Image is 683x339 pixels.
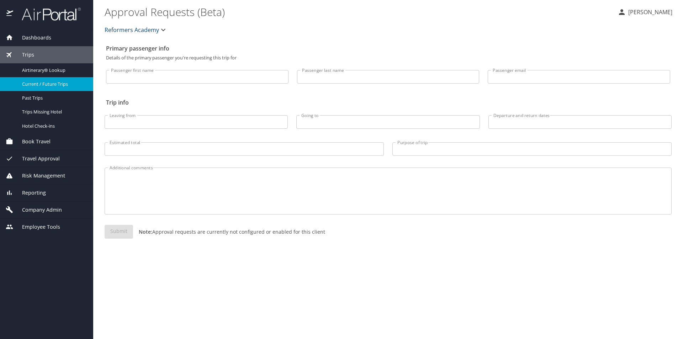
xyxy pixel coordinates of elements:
[13,155,60,163] span: Travel Approval
[105,25,159,35] span: Reformers Academy
[106,55,670,60] p: Details of the primary passenger you're requesting this trip for
[13,206,62,214] span: Company Admin
[106,97,670,108] h2: Trip info
[615,6,675,18] button: [PERSON_NAME]
[22,95,85,101] span: Past Trips
[102,23,170,37] button: Reformers Academy
[22,108,85,115] span: Trips Missing Hotel
[133,228,325,235] p: Approval requests are currently not configured or enabled for this client
[105,1,612,23] h1: Approval Requests (Beta)
[13,189,46,197] span: Reporting
[13,51,34,59] span: Trips
[22,81,85,88] span: Current / Future Trips
[13,34,51,42] span: Dashboards
[14,7,81,21] img: airportal-logo.png
[22,123,85,129] span: Hotel Check-ins
[106,43,670,54] h2: Primary passenger info
[13,172,65,180] span: Risk Management
[22,67,85,74] span: Airtinerary® Lookup
[13,223,60,231] span: Employee Tools
[6,7,14,21] img: icon-airportal.png
[139,228,152,235] strong: Note:
[13,138,51,145] span: Book Travel
[626,8,672,16] p: [PERSON_NAME]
